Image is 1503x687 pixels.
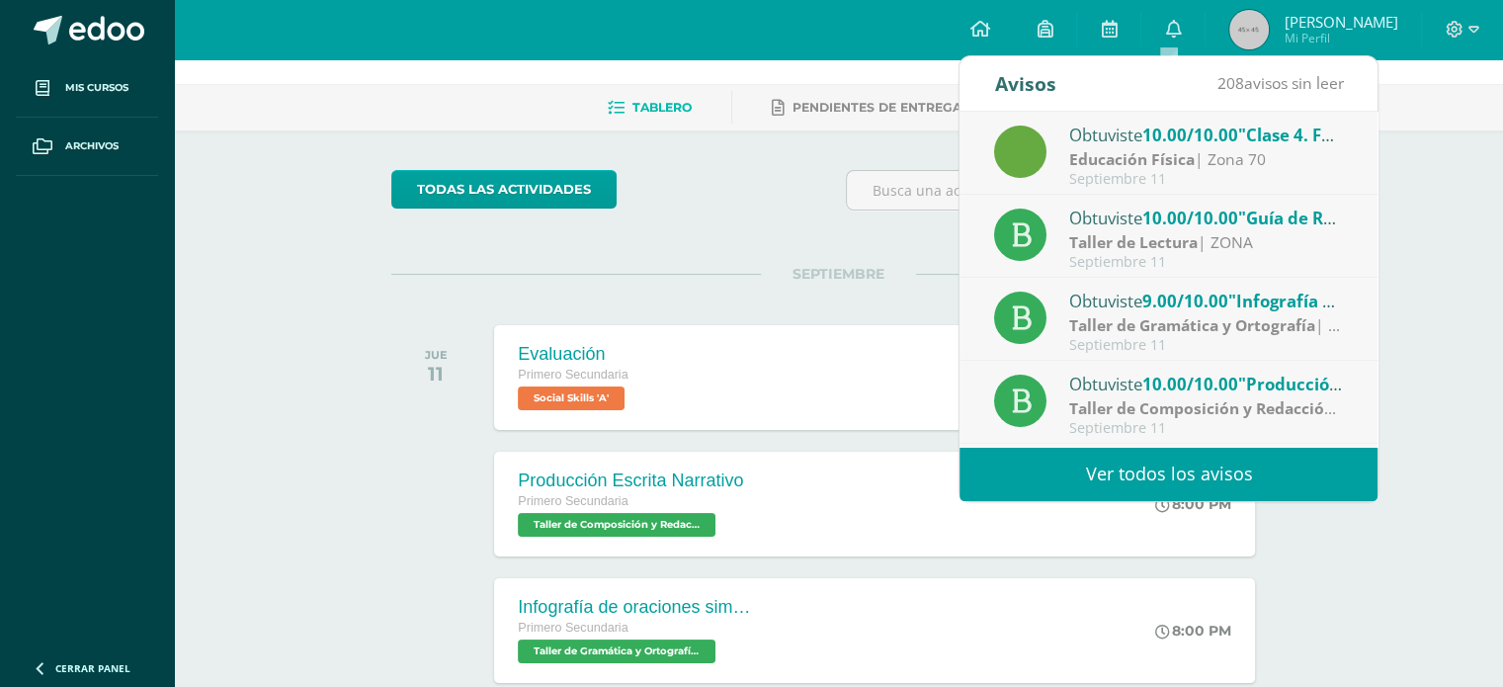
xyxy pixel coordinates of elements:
[1069,254,1344,271] div: Septiembre 11
[608,92,692,124] a: Tablero
[1069,397,1344,420] div: | ZONA
[1142,373,1238,395] span: 10.00/10.00
[425,362,448,386] div: 11
[16,118,158,176] a: Archivos
[1069,371,1344,396] div: Obtuviste en
[1238,373,1492,395] span: "Producción Escrita Narrativo"
[16,59,158,118] a: Mis cursos
[1155,622,1231,640] div: 8:00 PM
[793,100,961,115] span: Pendientes de entrega
[960,447,1378,501] a: Ver todos los avisos
[1069,420,1344,437] div: Septiembre 11
[1284,12,1397,32] span: [PERSON_NAME]
[1142,207,1238,229] span: 10.00/10.00
[1069,314,1344,337] div: | ZONA
[1069,171,1344,188] div: Septiembre 11
[1284,30,1397,46] span: Mi Perfil
[65,80,128,96] span: Mis cursos
[518,640,715,663] span: Taller de Gramática y Ortografía 'A'
[1069,205,1344,230] div: Obtuviste en
[847,171,1285,210] input: Busca una actividad próxima aquí...
[1069,288,1344,313] div: Obtuviste en
[1142,290,1228,312] span: 9.00/10.00
[761,265,916,283] span: SEPTIEMBRE
[1069,314,1315,336] strong: Taller de Gramática y Ortografía
[1216,72,1243,94] span: 208
[518,386,625,410] span: Social Skills 'A'
[518,513,715,537] span: Taller de Composición y Redacción 'A'
[518,494,627,508] span: Primero Secundaria
[1069,397,1336,419] strong: Taller de Composición y Redacción
[65,138,119,154] span: Archivos
[1155,495,1231,513] div: 8:00 PM
[425,348,448,362] div: JUE
[1069,337,1344,354] div: Septiembre 11
[518,621,627,635] span: Primero Secundaria
[1069,148,1344,171] div: | Zona 70
[518,597,755,618] div: Infografía de oraciones simples, compuestas y complejas
[1069,148,1195,170] strong: Educación Física
[1238,207,1502,229] span: "Guía de Revisión de la Historia"
[1069,231,1198,253] strong: Taller de Lectura
[772,92,961,124] a: Pendientes de entrega
[1069,122,1344,147] div: Obtuviste en
[994,56,1055,111] div: Avisos
[1238,124,1378,146] span: "Clase 4. Fase II."
[1216,72,1343,94] span: avisos sin leer
[1229,10,1269,49] img: 45x45
[391,170,617,209] a: todas las Actividades
[1142,124,1238,146] span: 10.00/10.00
[518,368,627,382] span: Primero Secundaria
[518,471,743,491] div: Producción Escrita Narrativo
[55,661,130,675] span: Cerrar panel
[632,100,692,115] span: Tablero
[1069,231,1344,254] div: | ZONA
[518,344,629,365] div: Evaluación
